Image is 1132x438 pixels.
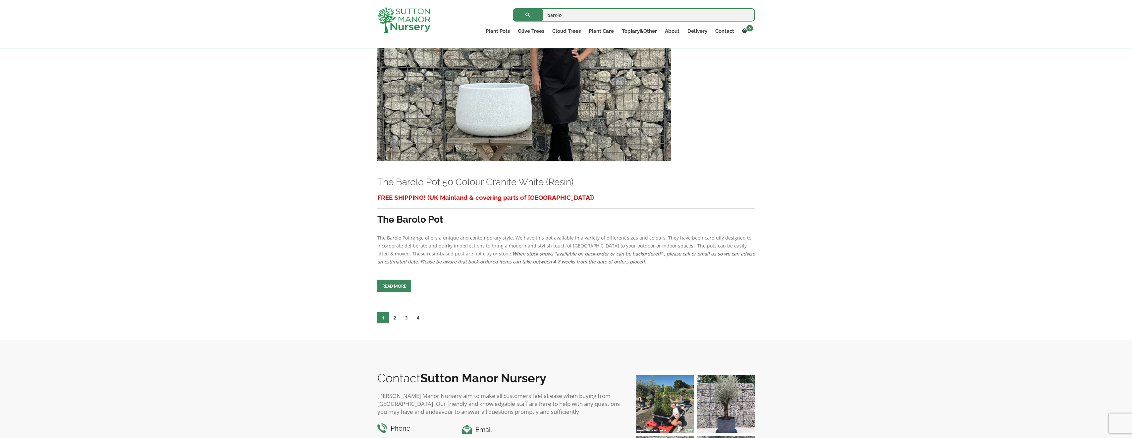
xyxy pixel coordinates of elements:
a: Contact [711,27,738,36]
a: Cloud Trees [548,27,585,36]
img: logo [377,7,430,33]
a: Olive Trees [514,27,548,36]
a: 4 [412,312,424,323]
div: The Barolo Pot range offers a unique and contemporary style. We have this pot available in a vari... [377,192,755,266]
span: 0 [746,25,753,31]
p: [PERSON_NAME] Manor Nursery aim to make all customers feel at ease when buying from [GEOGRAPHIC_D... [377,392,622,416]
img: Our elegant & picturesque Angustifolia Cones are an exquisite addition to your Bay Tree collectio... [636,375,694,433]
a: 0 [738,27,755,36]
a: 2 [389,312,401,323]
input: Search... [513,8,755,22]
h2: Contact [377,371,622,385]
h4: Email [462,425,622,435]
a: Plant Pots [482,27,514,36]
strong: The Barolo Pot [377,214,443,225]
img: A beautiful multi-stem Spanish Olive tree potted in our luxurious fibre clay pots 😍😍 [697,375,755,433]
a: Delivery [683,27,711,36]
em: When stock shows "available on back-order or can be backordered" , please call or email us so we ... [377,250,755,265]
a: 3 [401,312,412,323]
h3: FREE SHIPPING! (UK Mainland & covering parts of [GEOGRAPHIC_DATA]) [377,192,755,204]
a: Topiary&Other [618,27,661,36]
a: Read more [377,280,411,292]
img: The Barolo Pot 50 Colour Granite White (Resin) - F660E646 6313 4367 B9BA 5A021226A058 1 105 c [377,19,671,161]
span: 1 [377,312,389,323]
a: The Barolo Pot 50 Colour Granite White (Resin) [377,86,671,93]
h4: Phone [377,423,453,434]
b: Sutton Manor Nursery [420,371,546,385]
a: Plant Care [585,27,618,36]
a: About [661,27,683,36]
a: The Barolo Pot 50 Colour Granite White (Resin) [377,177,573,188]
